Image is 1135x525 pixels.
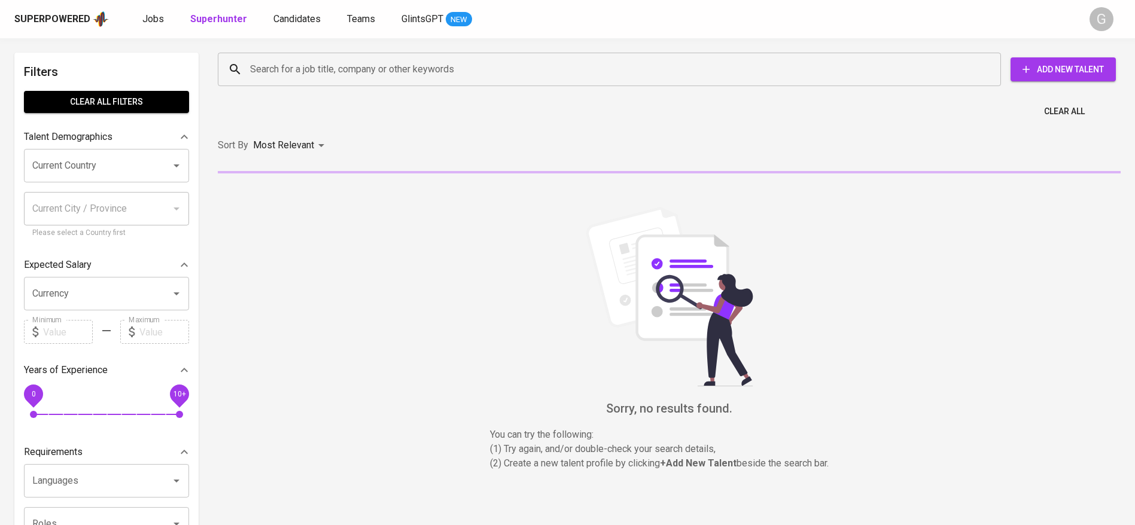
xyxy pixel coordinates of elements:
span: 10+ [173,390,185,398]
div: G [1090,7,1113,31]
div: Most Relevant [253,135,328,157]
a: GlintsGPT NEW [401,12,472,27]
p: Expected Salary [24,258,92,272]
a: Candidates [273,12,323,27]
span: Add New Talent [1020,62,1106,77]
input: Value [43,320,93,344]
p: (2) Create a new talent profile by clicking beside the search bar. [490,456,849,471]
span: Jobs [142,13,164,25]
img: app logo [93,10,109,28]
a: Superhunter [190,12,249,27]
p: Most Relevant [253,138,314,152]
h6: Filters [24,62,189,81]
input: Value [139,320,189,344]
span: GlintsGPT [401,13,443,25]
a: Teams [347,12,378,27]
b: + Add New Talent [660,457,737,469]
a: Jobs [142,12,166,27]
p: Talent Demographics [24,130,112,144]
span: Clear All [1044,104,1085,119]
p: Years of Experience [24,363,108,377]
a: Superpoweredapp logo [14,10,109,28]
span: 0 [31,390,35,398]
p: Sort By [218,138,248,152]
div: Talent Demographics [24,125,189,149]
button: Clear All [1039,100,1090,123]
span: Candidates [273,13,321,25]
p: (1) Try again, and/or double-check your search details, [490,442,849,456]
p: Requirements [24,445,83,459]
button: Open [168,285,185,302]
div: Requirements [24,440,189,464]
b: Superhunter [190,13,247,25]
span: Teams [347,13,375,25]
div: Expected Salary [24,253,189,277]
h6: Sorry, no results found. [218,399,1121,418]
span: NEW [446,14,472,26]
div: Superpowered [14,13,90,26]
p: You can try the following : [490,428,849,442]
button: Add New Talent [1011,57,1116,81]
img: file_searching.svg [580,207,759,386]
div: Years of Experience [24,358,189,382]
p: Please select a Country first [32,227,181,239]
span: Clear All filters [34,94,179,109]
button: Open [168,472,185,489]
button: Clear All filters [24,91,189,113]
button: Open [168,157,185,174]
